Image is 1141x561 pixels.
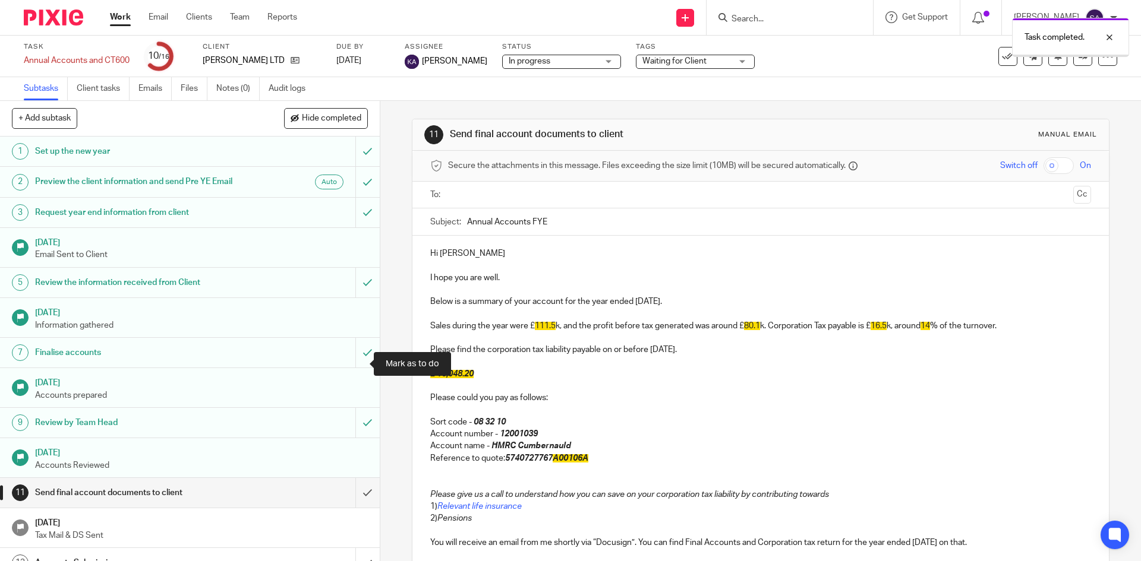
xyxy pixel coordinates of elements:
h1: Send final account documents to client [450,128,786,141]
p: You will receive an email from me shortly via “Docusign”. You can find Final Accounts and Corpora... [430,537,1090,549]
h1: Review the information received from Client [35,274,241,291]
span: Hide completed [302,114,361,123]
label: Status [502,42,621,52]
button: Cc [1073,186,1091,204]
p: Please find the corporation tax liability payable on or before [DATE]. [430,344,1090,356]
button: + Add subtask [12,108,77,128]
span: In progress [509,57,550,65]
em: Pensions [437,514,472,522]
div: 11 [12,484,29,501]
h1: [DATE] [35,234,368,249]
div: 9 [12,414,29,431]
h1: Request year end information from client [35,204,241,221]
h1: Set up the new year [35,142,241,160]
a: Files [181,77,207,100]
div: Annual Accounts and CT600 [24,55,130,66]
a: Team [230,11,250,23]
h1: [DATE] [35,444,368,459]
label: Due by [336,42,390,52]
p: Email Sent to Client [35,249,368,261]
a: Subtasks [24,77,68,100]
span: Secure the attachments in this message. Files exceeding the size limit (10MB) will be secured aut... [448,160,846,172]
img: svg%3E [405,55,419,69]
p: Account number - [430,428,1090,440]
div: 7 [12,344,29,361]
a: Audit logs [269,77,314,100]
h1: Send final account documents to client [35,484,241,502]
a: Email [149,11,168,23]
h1: Preview the client information and send Pre YE Email [35,173,241,191]
p: Below is a summary of your account for the year ended [DATE]. [430,296,1090,308]
p: [PERSON_NAME] LTD [203,55,285,66]
a: Relevant life insurance [437,502,522,511]
span: 16.5 [871,322,887,330]
em: 12001039 [500,430,538,438]
div: 3 [12,204,29,221]
h1: Finalise accounts [35,344,241,362]
div: 2 [12,174,29,191]
p: Account name - [430,440,1090,452]
span: A00106A [553,454,588,462]
span: Waiting for Client [642,57,707,65]
div: 5 [12,274,29,291]
a: Reports [267,11,297,23]
span: Switch off [1000,160,1038,172]
span: 80.1 [744,322,760,330]
p: Accounts Reviewed [35,459,368,471]
div: Manual email [1038,130,1097,140]
a: Clients [186,11,212,23]
label: Task [24,42,130,52]
div: Auto [315,175,343,189]
label: Subject: [430,216,461,228]
p: Reference to quote: [430,452,1090,464]
em: 08 32 10 [474,418,506,426]
span: On [1080,160,1091,172]
span: [DATE] [336,56,361,65]
h1: Review by Team Head [35,414,241,432]
h1: [DATE] [35,304,368,319]
p: Sort code - [430,416,1090,428]
div: 1 [12,143,29,160]
img: Pixie [24,9,83,26]
div: 11 [424,125,443,144]
a: Emails [138,77,172,100]
a: Work [110,11,131,23]
h1: [DATE] [35,514,368,529]
p: Hi [PERSON_NAME] [430,248,1090,259]
p: Sales during the year were £ k, and the profit before tax generated was around £ k. Corporation T... [430,320,1090,332]
p: I hope you are well. [430,272,1090,284]
span: £ 16,048.20 [430,370,474,378]
span: [PERSON_NAME] [422,55,487,67]
a: Client tasks [77,77,130,100]
p: 1) [430,500,1090,512]
button: Hide completed [284,108,368,128]
em: Please give us a call to understand how you can save on your corporation tax liability by contrib... [430,490,829,499]
p: Tax Mail & DS Sent [35,530,368,541]
span: 111.5 [535,322,556,330]
a: Notes (0) [216,77,260,100]
p: Information gathered [35,319,368,331]
h1: [DATE] [35,374,368,389]
em: 5740727767 [505,454,588,462]
p: Please could you pay as follows: [430,392,1090,404]
p: Task completed. [1025,31,1085,43]
label: Client [203,42,322,52]
img: svg%3E [1085,8,1104,27]
p: 2) [430,512,1090,524]
p: Accounts prepared [35,389,368,401]
label: Assignee [405,42,487,52]
div: 10 [148,49,169,63]
em: HMRC Cumbernauld [491,442,571,450]
label: To: [430,189,443,201]
span: 14 [921,322,930,330]
small: /16 [159,53,169,60]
